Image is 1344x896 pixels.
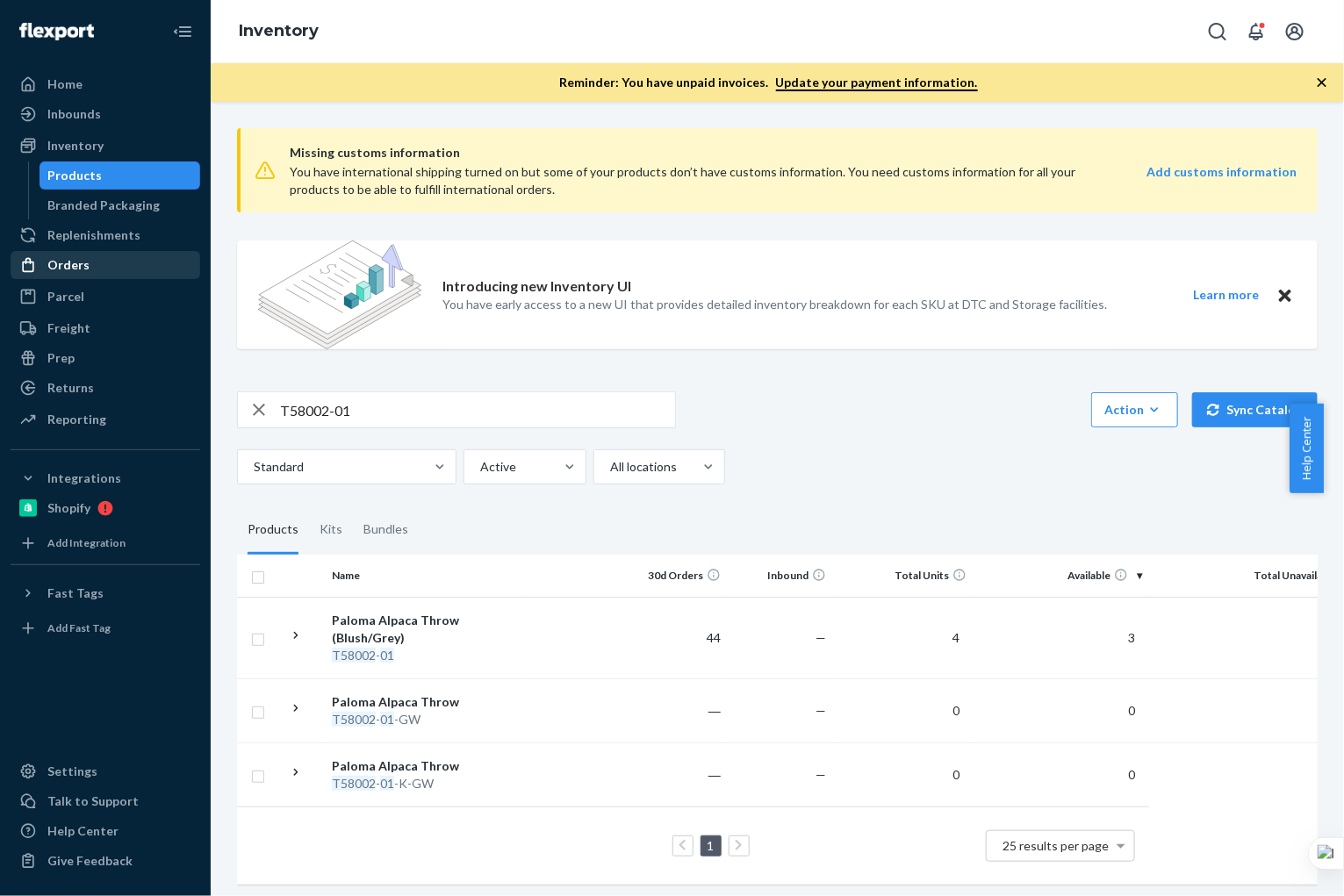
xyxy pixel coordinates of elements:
[1091,392,1178,427] button: Action
[280,392,675,427] input: Search inventory by name or sku
[442,296,1107,313] p: You have early access to a new UI that provides detailed inventory breakdown for each SKU at DTC ...
[47,470,121,487] div: Integrations
[258,240,421,349] img: new-reports-banner-icon.82668bd98b6a51aee86340f2a7b77ae3.png
[1146,163,1297,198] a: Add customs information
[1121,630,1142,645] span: 3
[11,344,200,372] a: Prep
[47,105,101,123] div: Inbounds
[239,21,319,40] a: Inventory
[290,142,1297,163] span: Missing customs information
[1182,284,1270,306] button: Learn more
[816,767,826,782] span: —
[11,787,200,815] a: Talk to Support
[47,288,84,305] div: Parcel
[11,70,200,98] a: Home
[1274,284,1297,306] button: Close
[332,648,376,663] em: T58002
[332,647,515,664] div: -
[290,163,1096,198] div: You have international shipping turned on but some of your products don’t have customs informatio...
[1003,838,1110,853] span: 25 results per page
[1239,14,1274,49] button: Open notifications
[47,256,90,274] div: Orders
[1121,767,1142,782] span: 0
[442,276,631,297] p: Introducing new Inventory UI
[47,226,140,244] div: Replenishments
[622,555,728,597] th: 30d Orders
[47,792,139,810] div: Talk to Support
[11,494,200,522] a: Shopify
[332,776,376,791] em: T58002
[1121,703,1142,718] span: 0
[11,529,200,557] a: Add Integration
[11,251,200,279] a: Orders
[11,283,200,311] a: Parcel
[47,137,104,154] div: Inventory
[252,458,254,476] input: Standard
[704,838,718,853] a: Page 1 is your current page
[332,712,376,727] em: T58002
[47,584,104,602] div: Fast Tags
[11,405,200,434] a: Reporting
[11,817,200,845] a: Help Center
[48,197,161,214] div: Branded Packaging
[47,379,94,397] div: Returns
[47,822,119,840] div: Help Center
[1192,392,1318,427] button: Sync Catalog
[945,703,967,718] span: 0
[11,100,200,128] a: Inbounds
[332,711,515,728] div: - -GW
[225,6,333,57] ol: breadcrumbs
[11,314,200,342] a: Freight
[1200,14,1235,49] button: Open Search Box
[945,767,967,782] span: 0
[19,23,94,40] img: Flexport logo
[47,852,133,870] div: Give Feedback
[1277,14,1312,49] button: Open account menu
[47,319,90,337] div: Freight
[816,630,826,645] span: —
[332,757,515,775] div: Paloma Alpaca Throw
[47,411,106,428] div: Reporting
[11,614,200,642] a: Add Fast Tag
[11,757,200,785] a: Settings
[47,349,75,367] div: Prep
[11,464,200,492] button: Integrations
[40,191,201,219] a: Branded Packaging
[622,597,728,678] td: 44
[776,75,978,91] a: Update your payment information.
[320,505,342,555] div: Kits
[165,14,200,49] button: Close Navigation
[332,693,515,711] div: Paloma Alpaca Throw
[560,74,978,91] p: Reminder: You have unpaid invoices.
[47,535,126,550] div: Add Integration
[11,579,200,607] button: Fast Tags
[332,612,515,647] div: Paloma Alpaca Throw (Blush/Grey)
[974,555,1149,597] th: Available
[363,505,408,555] div: Bundles
[11,221,200,249] a: Replenishments
[608,458,610,476] input: All locations
[48,167,103,184] div: Products
[380,776,394,791] em: 01
[816,703,826,718] span: —
[11,374,200,402] a: Returns
[47,499,90,517] div: Shopify
[478,458,480,476] input: Active
[728,555,833,597] th: Inbound
[380,712,394,727] em: 01
[380,648,394,663] em: 01
[1146,164,1297,179] strong: Add customs information
[11,847,200,875] button: Give Feedback
[325,555,522,597] th: Name
[40,161,201,190] a: Products
[833,555,974,597] th: Total Units
[47,763,97,780] div: Settings
[622,742,728,806] td: ―
[47,620,111,635] div: Add Fast Tag
[47,75,83,93] div: Home
[11,132,200,160] a: Inventory
[248,505,298,555] div: Products
[1104,401,1165,419] div: Action
[1290,404,1324,493] button: Help Center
